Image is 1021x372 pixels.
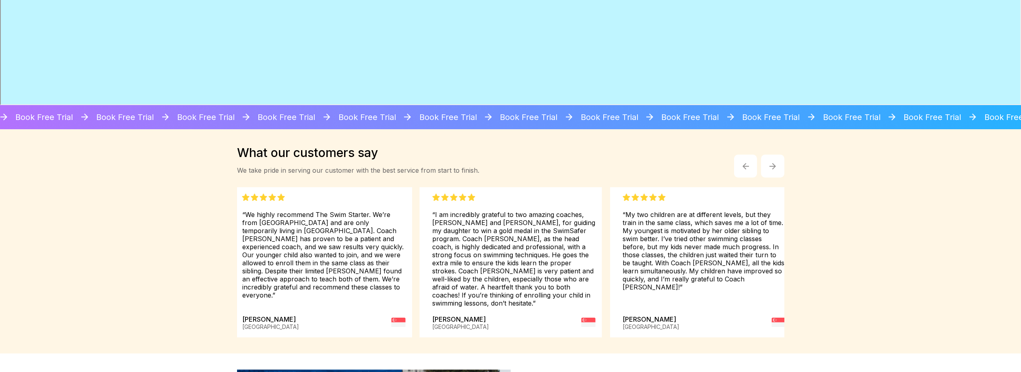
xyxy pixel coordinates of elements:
[725,105,800,129] div: Book Free Trial
[432,323,489,330] div: [GEOGRAPHIC_DATA]
[237,145,479,160] div: What our customers say
[806,105,881,129] div: Book Free Trial
[564,112,574,122] img: Arrow
[887,105,961,129] div: Book Free Trial
[242,323,299,330] div: [GEOGRAPHIC_DATA]
[623,194,786,291] div: “My two children are at different levels, but they train in the same class, which saves me a lot ...
[769,163,776,169] img: Arrow
[887,112,897,122] img: Arrow
[322,112,332,122] img: Arrow
[160,112,171,122] img: Arrow
[432,315,489,331] div: [PERSON_NAME]
[79,105,154,129] div: Book Free Trial
[772,315,786,329] img: flag
[322,105,396,129] div: Book Free Trial
[725,112,736,122] img: Arrow
[402,112,413,122] img: Arrow
[160,105,235,129] div: Book Free Trial
[242,194,285,201] img: Five Stars
[806,112,817,122] img: Arrow
[564,105,638,129] div: Book Free Trial
[241,112,252,122] img: Arrow
[242,194,405,299] div: “We highly recommend The Swim Starter. We’re from [GEOGRAPHIC_DATA] and are only temporarily livi...
[432,194,595,307] div: “I am incredibly grateful to two amazing coaches, [PERSON_NAME] and [PERSON_NAME], for guiding my...
[741,161,751,171] img: Arrow
[967,112,978,122] img: Arrow
[623,194,665,201] img: Five Stars
[645,112,655,122] img: Arrow
[483,112,494,122] img: Arrow
[402,105,477,129] div: Book Free Trial
[237,166,479,174] div: We take pride in serving our customer with the best service from start to finish.
[581,315,595,329] img: flag
[241,105,316,129] div: Book Free Trial
[623,323,679,330] div: [GEOGRAPHIC_DATA]
[623,315,679,331] div: [PERSON_NAME]
[79,112,90,122] img: Arrow
[391,315,405,329] img: flag
[242,315,299,331] div: [PERSON_NAME]
[483,105,558,129] div: Book Free Trial
[432,194,475,201] img: Five Stars
[645,105,719,129] div: Book Free Trial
